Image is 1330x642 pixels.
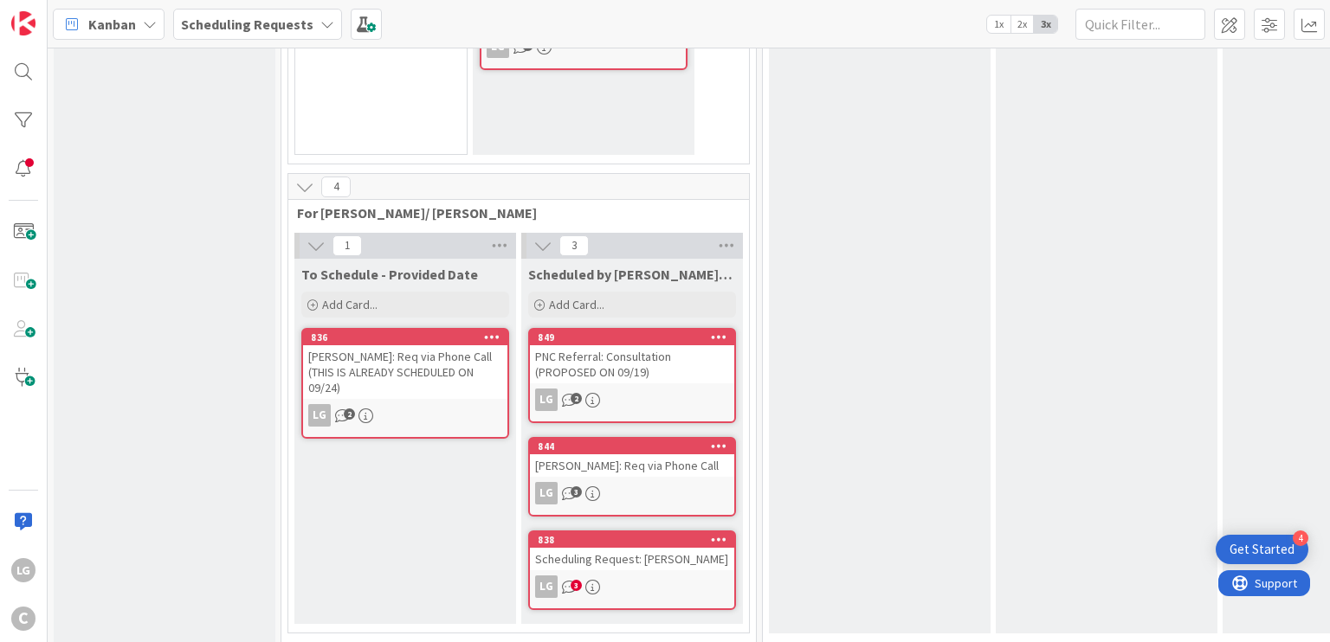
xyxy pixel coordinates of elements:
[538,534,734,546] div: 838
[549,297,604,312] span: Add Card...
[311,331,507,343] div: 836
[297,204,727,221] span: For Laine Guevarra/ Pring Matondo
[535,482,558,504] div: LG
[535,575,558,598] div: LG
[181,16,313,33] b: Scheduling Requests
[538,331,734,343] div: 849
[528,437,736,517] a: 844[PERSON_NAME]: Req via Phone CallLG
[344,408,355,420] span: 2
[1293,530,1308,546] div: 4
[530,330,734,383] div: 849PNC Referral: Consultation (PROPOSED ON 09/19)
[308,404,331,427] div: LG
[559,235,589,256] span: 3
[528,266,736,283] span: Scheduled by Laine/Pring
[11,558,36,582] div: LG
[36,3,79,23] span: Support
[987,16,1010,33] span: 1x
[321,177,351,197] span: 4
[530,548,734,570] div: Scheduling Request: [PERSON_NAME]
[1010,16,1034,33] span: 2x
[528,328,736,423] a: 849PNC Referral: Consultation (PROPOSED ON 09/19)LG
[528,530,736,610] a: 838Scheduling Request: [PERSON_NAME]LG
[530,454,734,477] div: [PERSON_NAME]: Req via Phone Call
[1230,541,1294,558] div: Get Started
[1216,535,1308,564] div: Open Get Started checklist, remaining modules: 4
[530,482,734,504] div: LG
[571,580,582,591] span: 3
[1075,9,1205,40] input: Quick Filter...
[535,388,558,411] div: LG
[538,440,734,453] div: 844
[301,328,509,439] a: 836[PERSON_NAME]: Req via Phone Call (THIS IS ALREADY SCHEDULED ON 09/24)LG
[1034,16,1057,33] span: 3x
[530,330,734,345] div: 849
[530,388,734,411] div: LG
[530,439,734,454] div: 844
[303,330,507,345] div: 836
[571,486,582,498] span: 3
[303,404,507,427] div: LG
[11,11,36,35] img: Visit kanbanzone.com
[530,575,734,598] div: LG
[530,532,734,570] div: 838Scheduling Request: [PERSON_NAME]
[88,14,136,35] span: Kanban
[530,439,734,477] div: 844[PERSON_NAME]: Req via Phone Call
[530,345,734,383] div: PNC Referral: Consultation (PROPOSED ON 09/19)
[530,532,734,548] div: 838
[322,297,378,312] span: Add Card...
[303,345,507,399] div: [PERSON_NAME]: Req via Phone Call (THIS IS ALREADY SCHEDULED ON 09/24)
[332,235,362,256] span: 1
[11,607,36,631] div: C
[303,330,507,399] div: 836[PERSON_NAME]: Req via Phone Call (THIS IS ALREADY SCHEDULED ON 09/24)
[571,393,582,404] span: 2
[301,266,478,283] span: To Schedule - Provided Date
